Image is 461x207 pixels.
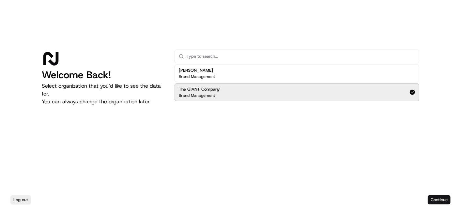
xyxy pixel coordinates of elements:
[10,195,31,204] button: Log out
[42,69,164,81] h1: Welcome Back!
[179,67,215,73] h2: [PERSON_NAME]
[179,93,215,98] p: Brand Management
[179,86,220,92] h2: The GIANT Company
[187,50,415,63] input: Type to search...
[179,74,215,79] p: Brand Management
[42,82,164,106] p: Select organization that you’d like to see the data for. You can always change the organization l...
[175,63,419,102] div: Suggestions
[428,195,451,204] button: Continue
